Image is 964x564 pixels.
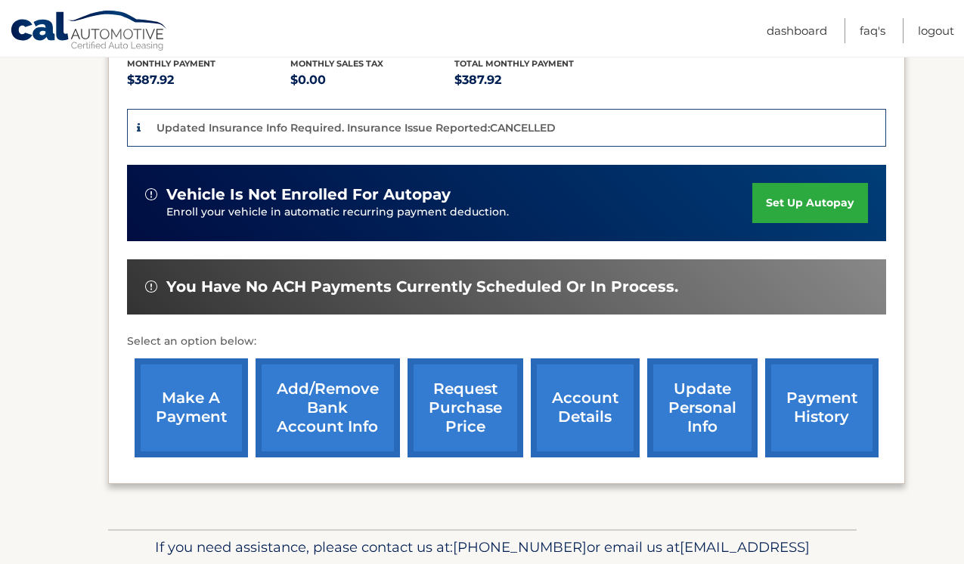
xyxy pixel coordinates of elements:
p: $387.92 [127,70,291,91]
img: alert-white.svg [145,280,157,293]
span: Total Monthly Payment [454,58,574,69]
span: [PHONE_NUMBER] [453,538,587,556]
a: Cal Automotive [10,10,169,54]
p: Select an option below: [127,333,886,351]
a: Dashboard [767,18,827,43]
a: account details [531,358,640,457]
span: You have no ACH payments currently scheduled or in process. [166,277,678,296]
span: Monthly sales Tax [290,58,383,69]
a: set up autopay [752,183,867,223]
a: update personal info [647,358,758,457]
p: $0.00 [290,70,454,91]
span: vehicle is not enrolled for autopay [166,185,451,204]
span: Monthly Payment [127,58,215,69]
a: make a payment [135,358,248,457]
a: Logout [918,18,954,43]
a: FAQ's [860,18,885,43]
a: request purchase price [408,358,523,457]
a: Add/Remove bank account info [256,358,400,457]
a: payment history [765,358,879,457]
p: Enroll your vehicle in automatic recurring payment deduction. [166,204,753,221]
img: alert-white.svg [145,188,157,200]
p: Updated Insurance Info Required. Insurance Issue Reported:CANCELLED [157,121,556,135]
p: $387.92 [454,70,618,91]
